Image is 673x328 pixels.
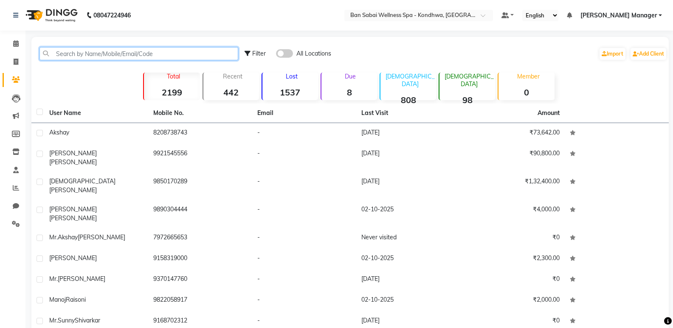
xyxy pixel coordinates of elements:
[49,149,97,157] span: [PERSON_NAME]
[532,104,565,123] th: Amount
[207,73,259,80] p: Recent
[49,186,97,194] span: [PERSON_NAME]
[600,48,625,60] a: Import
[49,275,58,283] span: Mr.
[252,50,266,57] span: Filter
[49,254,97,262] span: [PERSON_NAME]
[502,73,554,80] p: Member
[356,249,460,269] td: 02-10-2025
[49,177,115,185] span: [DEMOGRAPHIC_DATA]
[252,172,356,200] td: -
[296,49,331,58] span: All Locations
[148,104,252,123] th: Mobile No.
[262,87,318,98] strong: 1537
[356,200,460,228] td: 02-10-2025
[252,144,356,172] td: -
[580,11,657,20] span: [PERSON_NAME] Manager
[75,317,100,324] span: Shivarkar
[461,290,565,311] td: ₹2,000.00
[461,144,565,172] td: ₹90,800.00
[78,233,125,241] span: [PERSON_NAME]
[356,104,460,123] th: Last Visit
[252,123,356,144] td: -
[66,296,86,303] span: Raisoni
[49,158,97,166] span: [PERSON_NAME]
[356,290,460,311] td: 02-10-2025
[148,144,252,172] td: 9921545556
[44,104,148,123] th: User Name
[384,73,436,88] p: [DEMOGRAPHIC_DATA]
[461,228,565,249] td: ₹0
[49,233,78,241] span: Mr.Akshay
[323,73,377,80] p: Due
[356,228,460,249] td: Never visited
[148,228,252,249] td: 7972665653
[321,87,377,98] strong: 8
[439,95,495,105] strong: 98
[252,228,356,249] td: -
[380,95,436,105] strong: 808
[443,73,495,88] p: [DEMOGRAPHIC_DATA]
[252,200,356,228] td: -
[49,296,66,303] span: Manoj
[144,87,200,98] strong: 2199
[356,269,460,290] td: [DATE]
[49,214,97,222] span: [PERSON_NAME]
[252,290,356,311] td: -
[252,104,356,123] th: Email
[39,47,238,60] input: Search by Name/Mobile/Email/Code
[631,48,666,60] a: Add Client
[266,73,318,80] p: Lost
[93,3,131,27] b: 08047224946
[461,172,565,200] td: ₹1,32,400.00
[49,205,97,213] span: [PERSON_NAME]
[252,249,356,269] td: -
[49,317,75,324] span: Mr.Sunny
[356,172,460,200] td: [DATE]
[147,73,200,80] p: Total
[356,123,460,144] td: [DATE]
[148,200,252,228] td: 9890304444
[461,249,565,269] td: ₹2,300.00
[252,269,356,290] td: -
[22,3,80,27] img: logo
[58,275,105,283] span: [PERSON_NAME]
[148,249,252,269] td: 9158319000
[148,123,252,144] td: 8208738743
[461,200,565,228] td: ₹4,000.00
[148,269,252,290] td: 9370147760
[49,129,69,136] span: Akshay
[356,144,460,172] td: [DATE]
[148,290,252,311] td: 9822058917
[203,87,259,98] strong: 442
[148,172,252,200] td: 9850170289
[461,123,565,144] td: ₹73,642.00
[461,269,565,290] td: ₹0
[498,87,554,98] strong: 0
